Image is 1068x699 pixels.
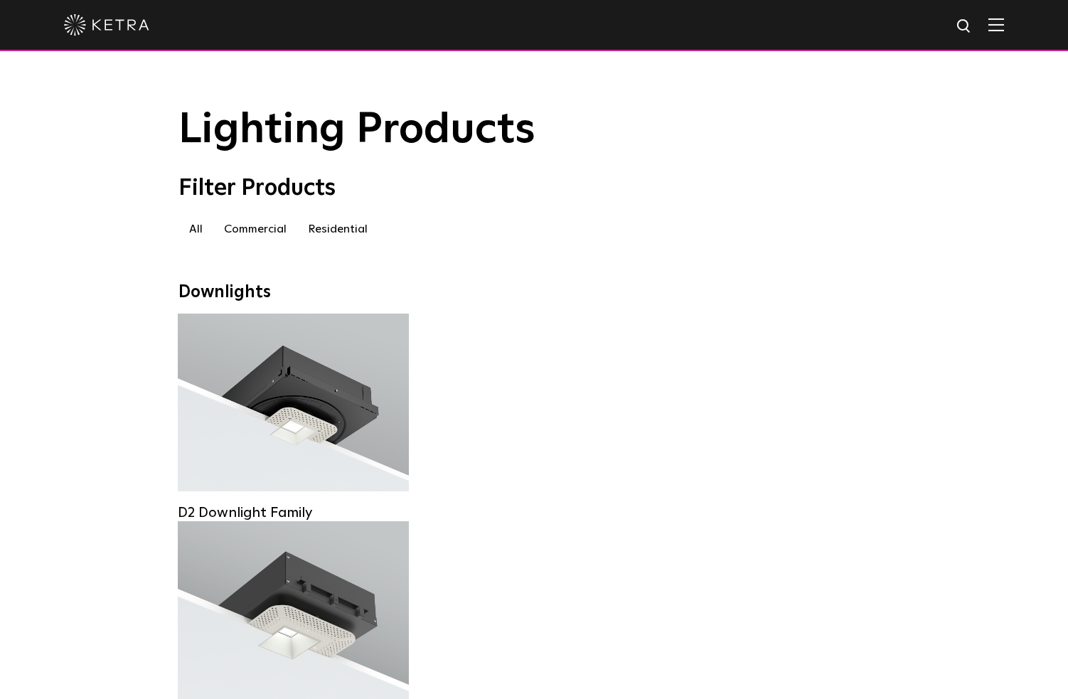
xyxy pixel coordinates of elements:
[178,216,213,242] label: All
[956,18,973,36] img: search icon
[213,216,297,242] label: Commercial
[178,175,890,202] div: Filter Products
[178,109,535,151] span: Lighting Products
[178,282,890,303] div: Downlights
[178,504,409,521] div: D2 Downlight Family
[178,521,409,699] a: D3 Downlight Family Lumen Output:700 / 900 / 1100Colors:White / Black / Silver / Bronze / Paintab...
[297,216,378,242] label: Residential
[988,18,1004,31] img: Hamburger%20Nav.svg
[64,14,149,36] img: ketra-logo-2019-white
[178,314,409,500] a: D2 Downlight Family Lumen Output:1200Colors:White / Black / Gloss Black / Silver / Bronze / Silve...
